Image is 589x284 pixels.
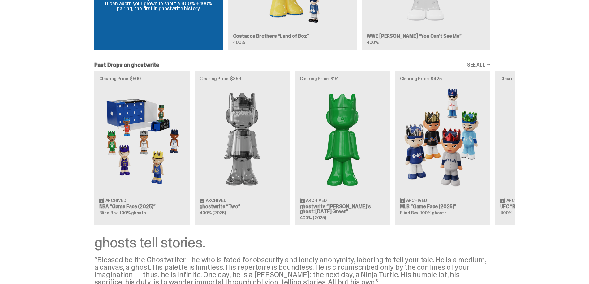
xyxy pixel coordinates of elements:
[500,76,586,81] p: Clearing Price: $150
[400,210,420,216] span: Blind Box,
[400,86,485,192] img: Game Face (2025)
[94,235,490,250] div: ghosts tell stories.
[395,71,490,225] a: Clearing Price: $425 Game Face (2025) Archived
[99,210,119,216] span: Blind Box,
[99,76,185,81] p: Clearing Price: $500
[500,204,586,209] h3: UFC “Ruby”
[500,210,527,216] span: 400% (2025)
[105,198,126,203] span: Archived
[467,62,490,67] a: SEE ALL →
[120,210,146,216] span: 100% ghosts
[420,210,446,216] span: 100% ghosts
[94,62,159,68] h2: Past Drops on ghostwrite
[500,86,586,192] img: Ruby
[295,71,390,225] a: Clearing Price: $151 Schrödinger's ghost: Sunday Green Archived
[300,215,326,221] span: 400% (2025)
[406,198,427,203] span: Archived
[506,198,527,203] span: Archived
[367,34,485,39] h3: WWE [PERSON_NAME] “You Can't See Me”
[300,86,385,192] img: Schrödinger's ghost: Sunday Green
[200,76,285,81] p: Clearing Price: $356
[99,204,185,209] h3: NBA “Game Face (2025)”
[300,204,385,214] h3: ghostwrite “[PERSON_NAME]'s ghost: [DATE] Green”
[206,198,226,203] span: Archived
[233,34,352,39] h3: Costacos Brothers “Land of Boz”
[200,204,285,209] h3: ghostwrite “Two”
[99,86,185,192] img: Game Face (2025)
[195,71,290,225] a: Clearing Price: $356 Two Archived
[200,210,226,216] span: 400% (2025)
[94,71,190,225] a: Clearing Price: $500 Game Face (2025) Archived
[400,76,485,81] p: Clearing Price: $425
[200,86,285,192] img: Two
[367,40,379,45] span: 400%
[233,40,245,45] span: 400%
[400,204,485,209] h3: MLB “Game Face (2025)”
[306,198,327,203] span: Archived
[300,76,385,81] p: Clearing Price: $151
